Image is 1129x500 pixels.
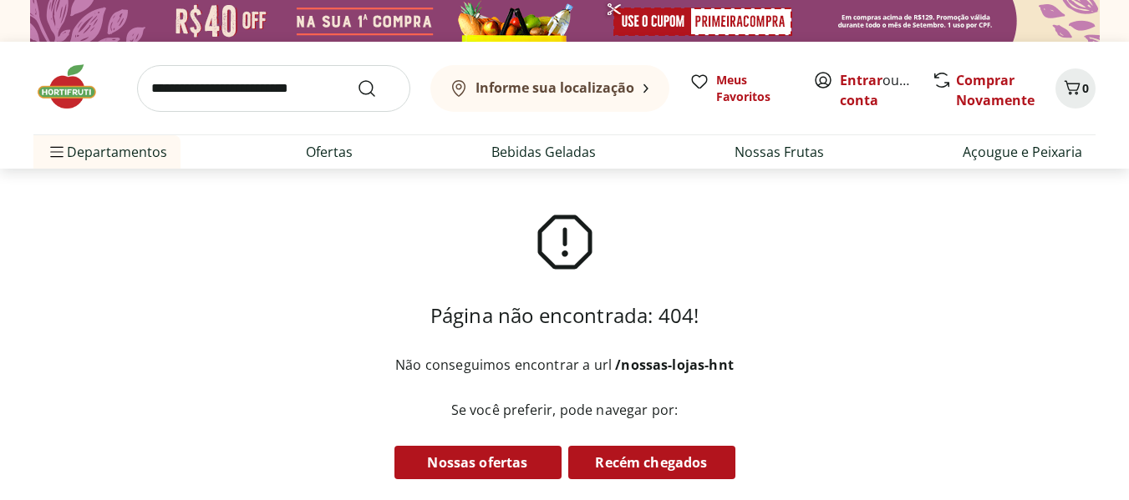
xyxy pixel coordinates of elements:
[956,71,1035,109] a: Comprar Novamente
[394,446,562,479] a: Nossas ofertas
[568,446,735,479] a: Recém chegados
[1055,68,1096,109] button: Carrinho
[840,71,882,89] a: Entrar
[326,401,803,419] p: Se você preferir, pode navegar por:
[735,142,824,162] a: Nossas Frutas
[840,70,914,110] span: ou
[395,356,734,374] p: Não conseguimos encontrar a url
[1082,80,1089,96] span: 0
[430,302,699,329] h3: Página não encontrada: 404!
[491,142,596,162] a: Bebidas Geladas
[963,142,1082,162] a: Açougue e Peixaria
[716,72,793,105] span: Meus Favoritos
[306,142,353,162] a: Ofertas
[357,78,397,98] button: Submit Search
[33,62,117,112] img: Hortifruti
[840,71,932,109] a: Criar conta
[47,132,167,172] span: Departamentos
[615,356,734,374] b: /nossas-lojas-hnt
[430,65,669,112] button: Informe sua localização
[689,72,793,105] a: Meus Favoritos
[47,132,67,172] button: Menu
[476,78,634,97] b: Informe sua localização
[137,65,410,112] input: search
